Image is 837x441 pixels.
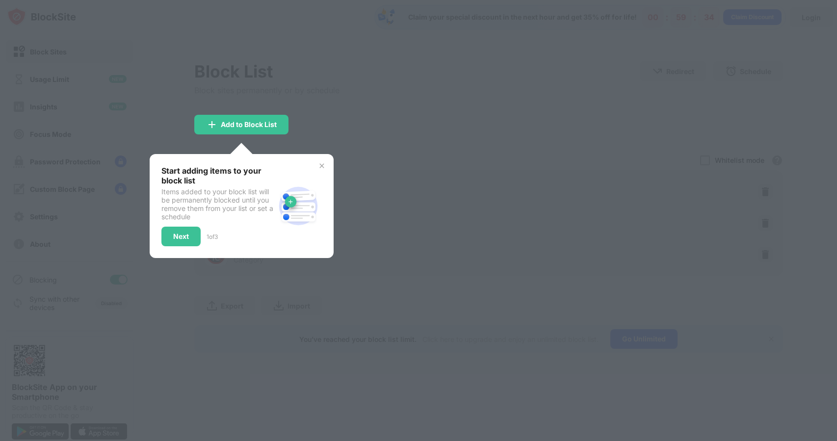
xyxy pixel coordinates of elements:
div: Next [173,233,189,240]
div: Add to Block List [221,121,277,129]
div: Items added to your block list will be permanently blocked until you remove them from your list o... [161,187,275,221]
img: x-button.svg [318,162,326,170]
div: Start adding items to your block list [161,166,275,185]
div: 1 of 3 [207,233,218,240]
img: block-site.svg [275,182,322,230]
